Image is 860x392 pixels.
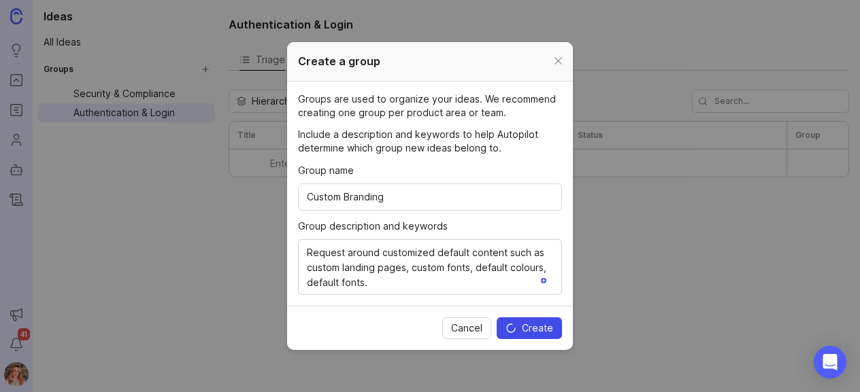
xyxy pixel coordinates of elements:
[298,92,562,120] p: Groups are used to organize your ideas. We recommend creating one group per product area or team.
[442,317,491,339] button: Cancel
[298,163,562,178] label: Group name
[497,317,562,339] button: Create
[307,190,553,204] input: Product area or theme
[298,53,380,70] h1: Create a group
[814,346,846,378] div: Open Intercom Messenger
[307,245,553,290] textarea: To enrich screen reader interactions, please activate Accessibility in Grammarly extension settings
[298,219,562,234] label: Group description and keywords
[298,128,562,155] p: Include a description and keywords to help Autopilot determine which group new ideas belong to.
[522,321,553,335] span: Create
[451,321,482,335] span: Cancel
